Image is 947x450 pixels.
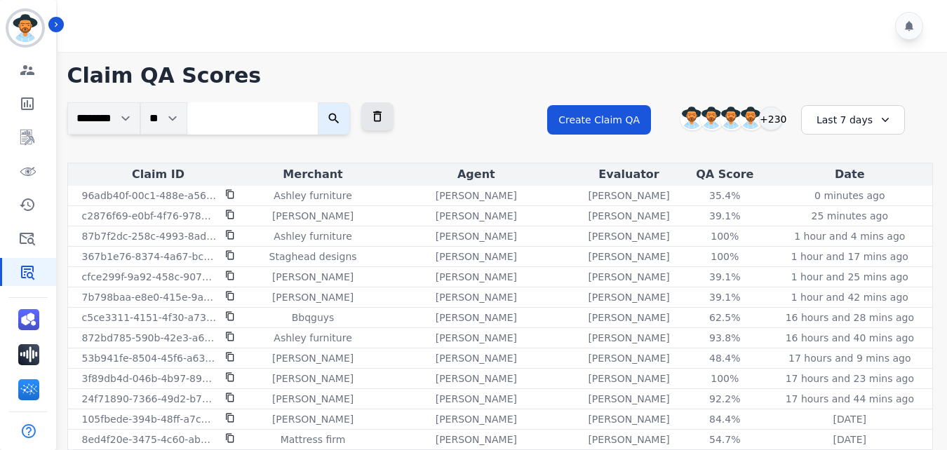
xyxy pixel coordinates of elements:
[436,209,517,223] p: [PERSON_NAME]
[272,371,354,386] p: [PERSON_NAME]
[693,290,756,304] div: 39.1%
[82,229,217,243] p: 87b7f2dc-258c-4993-8ad0-49f318c34135
[801,105,905,135] div: Last 7 days
[814,189,885,203] p: 0 minutes ago
[82,331,217,345] p: 872bd785-590b-42e3-a652-d5a49616d2b8
[693,392,756,406] div: 92.2%
[791,250,908,264] p: 1 hour and 17 mins ago
[794,229,905,243] p: 1 hour and 4 mins ago
[436,229,517,243] p: [PERSON_NAME]
[693,432,756,446] div: 54.7%
[82,351,217,365] p: 53b941fe-8504-45f6-a63a-c18c8af62ec3
[82,189,217,203] p: 96adb40f-00c1-488e-a56b-8123dc970efc
[272,270,354,284] p: [PERSON_NAME]
[693,229,756,243] div: 100%
[588,351,669,365] p: [PERSON_NAME]
[436,189,517,203] p: [PERSON_NAME]
[436,371,517,386] p: [PERSON_NAME]
[812,209,888,223] p: 25 minutes ago
[8,11,42,45] img: Bordered avatar
[272,392,354,406] p: [PERSON_NAME]
[588,432,669,446] p: [PERSON_NAME]
[578,166,680,183] div: Evaluator
[547,105,651,135] button: Create Claim QA
[436,432,517,446] p: [PERSON_NAME]
[274,189,351,203] p: Ashley furniture
[685,166,765,183] div: QA Score
[693,270,756,284] div: 39.1%
[588,209,669,223] p: [PERSON_NAME]
[436,412,517,426] p: [PERSON_NAME]
[272,290,354,304] p: [PERSON_NAME]
[791,290,908,304] p: 1 hour and 42 mins ago
[693,412,756,426] div: 84.4%
[436,311,517,325] p: [PERSON_NAME]
[436,331,517,345] p: [PERSON_NAME]
[436,250,517,264] p: [PERSON_NAME]
[274,229,351,243] p: Ashley furniture
[82,290,217,304] p: 7b798baa-e8e0-415e-9aba-2bab9f8f6d33
[791,270,908,284] p: 1 hour and 25 mins ago
[693,209,756,223] div: 39.1%
[786,371,914,386] p: 17 hours and 23 mins ago
[693,250,756,264] div: 100%
[759,107,783,130] div: +230
[82,270,217,284] p: cfce299f-9a92-458c-9075-4ac45f0d1755
[380,166,573,183] div: Agent
[269,250,357,264] p: Staghead designs
[82,412,217,426] p: 105fbede-394b-48ff-a7c2-078c4b3efac2
[272,412,354,426] p: [PERSON_NAME]
[833,432,866,446] p: [DATE]
[272,351,354,365] p: [PERSON_NAME]
[436,290,517,304] p: [PERSON_NAME]
[770,166,929,183] div: Date
[82,250,217,264] p: 367b1e76-8374-4a67-bce2-955ab19df23d
[252,166,375,183] div: Merchant
[292,311,335,325] p: Bbqguys
[588,331,669,345] p: [PERSON_NAME]
[67,63,933,88] h1: Claim QA Scores
[436,392,517,406] p: [PERSON_NAME]
[82,209,217,223] p: c2876f69-e0bf-4f76-9780-8e94e205e283
[786,311,914,325] p: 16 hours and 28 mins ago
[693,331,756,345] div: 93.8%
[693,371,756,386] div: 100%
[82,311,217,325] p: c5ce3311-4151-4f30-a731-995d789f04e8
[588,371,669,386] p: [PERSON_NAME]
[588,270,669,284] p: [PERSON_NAME]
[71,166,246,183] div: Claim ID
[281,432,346,446] p: Mattress firm
[833,412,866,426] p: [DATE]
[272,209,354,223] p: [PERSON_NAME]
[786,331,914,345] p: 16 hours and 40 mins ago
[436,270,517,284] p: [PERSON_NAME]
[82,432,217,446] p: 8ed4f20e-3475-4c60-ab72-395d1c99058f
[436,351,517,365] p: [PERSON_NAME]
[786,392,914,406] p: 17 hours and 44 mins ago
[82,392,217,406] p: 24f71890-7366-49d2-b7ff-3b2cf31ed447
[788,351,911,365] p: 17 hours and 9 mins ago
[693,311,756,325] div: 62.5%
[588,229,669,243] p: [PERSON_NAME]
[693,189,756,203] div: 35.4%
[274,331,351,345] p: Ashley furniture
[588,189,669,203] p: [PERSON_NAME]
[693,351,756,365] div: 48.4%
[588,290,669,304] p: [PERSON_NAME]
[588,311,669,325] p: [PERSON_NAME]
[588,250,669,264] p: [PERSON_NAME]
[588,412,669,426] p: [PERSON_NAME]
[82,371,217,386] p: 3f89db4d-046b-4b97-8953-ddccb983f8ca
[588,392,669,406] p: [PERSON_NAME]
